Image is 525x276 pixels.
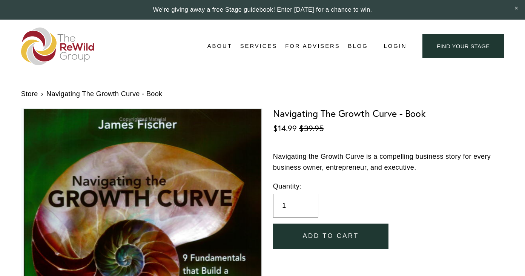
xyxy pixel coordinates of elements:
[240,41,278,52] a: folder dropdown
[273,151,504,173] p: Navigating the Growth Curve is a compelling business story for every business owner, entrepreneur...
[41,89,43,100] span: ›
[285,41,340,52] a: For Advisers
[21,28,95,65] img: The ReWild Group
[207,41,232,52] a: folder dropdown
[273,194,318,218] input: Quantity
[240,41,278,51] span: Services
[207,41,232,51] span: About
[46,89,162,100] a: Navigating The Growth Curve - Book
[273,123,297,133] span: $14.99
[299,123,324,133] span: $39.95
[422,34,504,58] a: find your stage
[273,181,504,192] label: Quantity:
[384,41,407,51] a: Login
[21,89,38,100] a: Store
[348,41,368,52] a: Blog
[302,232,359,240] span: Add To Cart
[273,108,504,120] h1: Navigating The Growth Curve - Book
[273,224,388,249] button: Add To Cart
[272,136,506,147] iframe: Payment method messaging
